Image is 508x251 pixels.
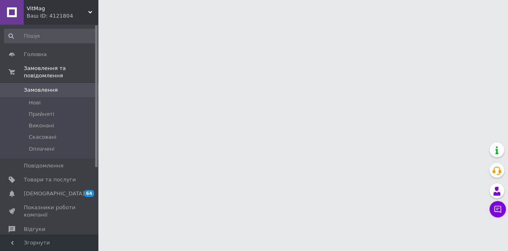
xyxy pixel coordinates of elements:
span: VitMag [27,5,88,12]
span: Скасовані [29,133,57,141]
span: [DEMOGRAPHIC_DATA] [24,190,84,197]
span: Замовлення [24,86,58,94]
span: Товари та послуги [24,176,76,183]
span: Прийняті [29,111,54,118]
span: 64 [84,190,94,197]
span: Відгуки [24,226,45,233]
div: Ваш ID: 4121804 [27,12,98,20]
span: Оплачені [29,145,55,153]
span: Виконані [29,122,54,129]
span: Показники роботи компанії [24,204,76,219]
span: Головна [24,51,47,58]
input: Пошук [4,29,97,43]
span: Нові [29,99,41,106]
span: Замовлення та повідомлення [24,65,98,79]
span: Повідомлення [24,162,64,170]
button: Чат з покупцем [490,201,506,217]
